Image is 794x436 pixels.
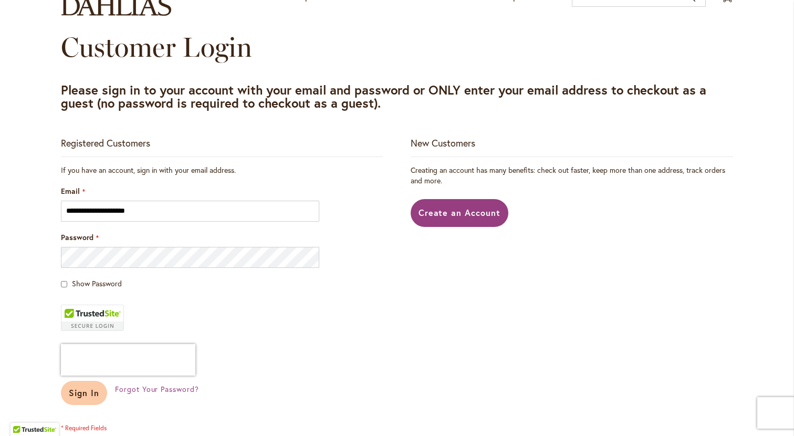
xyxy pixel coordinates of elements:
iframe: Launch Accessibility Center [8,399,37,428]
a: Create an Account [411,199,509,227]
span: Password [61,232,93,242]
span: Show Password [72,278,122,288]
button: Sign In [61,381,107,405]
strong: Registered Customers [61,137,150,149]
span: Sign In [69,387,99,398]
strong: Please sign in to your account with your email and password or ONLY enter your email address to c... [61,81,706,111]
span: Customer Login [61,30,252,64]
span: Create an Account [419,207,501,218]
iframe: reCAPTCHA [61,344,195,376]
p: Creating an account has many benefits: check out faster, keep more than one address, track orders... [411,165,733,186]
a: Forgot Your Password? [115,384,199,395]
strong: New Customers [411,137,475,149]
div: If you have an account, sign in with your email address. [61,165,383,175]
span: Email [61,186,80,196]
div: TrustedSite Certified [61,305,124,331]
